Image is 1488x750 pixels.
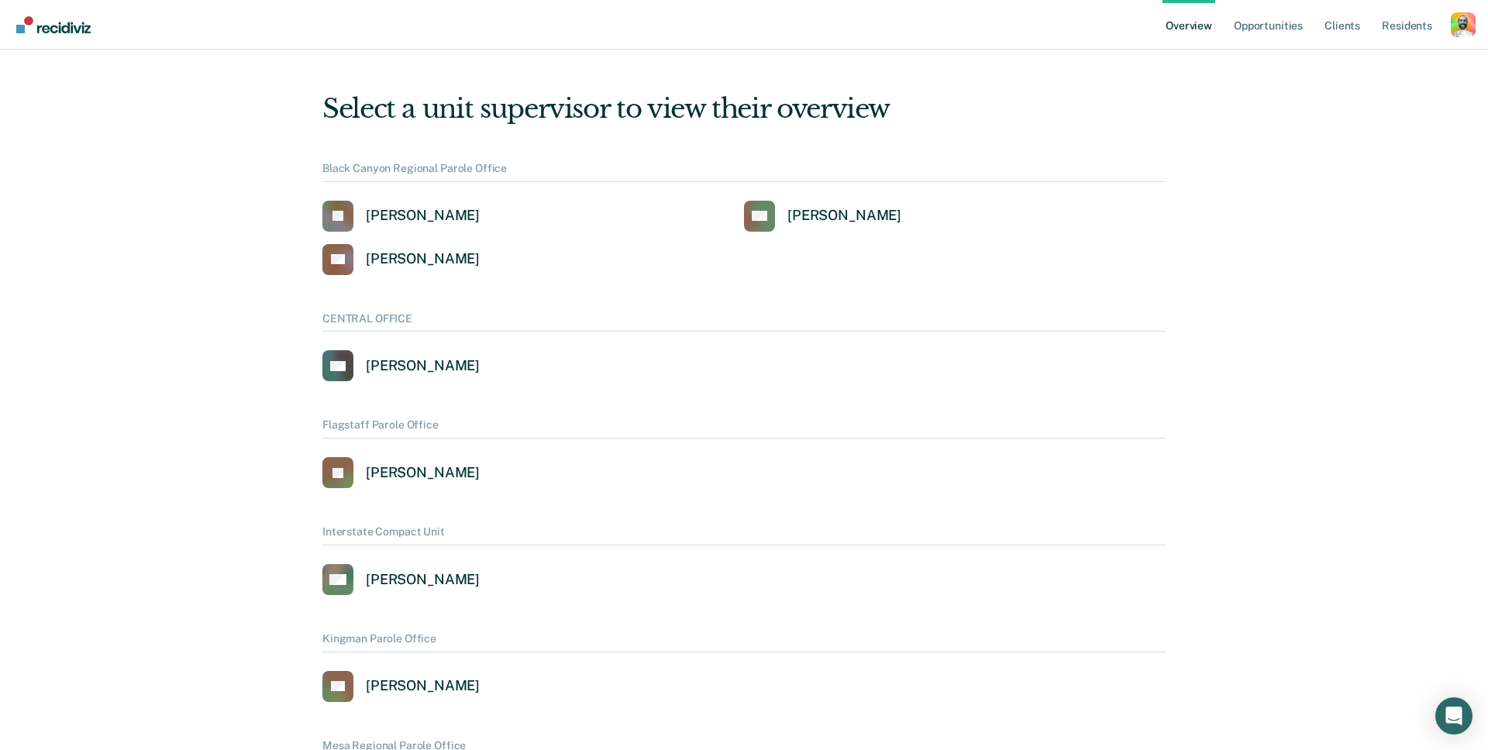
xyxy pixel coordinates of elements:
[322,671,480,702] a: [PERSON_NAME]
[322,350,480,381] a: [PERSON_NAME]
[322,162,1166,182] div: Black Canyon Regional Parole Office
[744,201,901,232] a: [PERSON_NAME]
[322,201,480,232] a: [PERSON_NAME]
[366,250,480,268] div: [PERSON_NAME]
[16,16,91,33] img: Recidiviz
[366,464,480,482] div: [PERSON_NAME]
[366,357,480,375] div: [PERSON_NAME]
[322,93,1166,125] div: Select a unit supervisor to view their overview
[366,207,480,225] div: [PERSON_NAME]
[322,564,480,595] a: [PERSON_NAME]
[322,312,1166,332] div: CENTRAL OFFICE
[787,207,901,225] div: [PERSON_NAME]
[322,418,1166,439] div: Flagstaff Parole Office
[366,571,480,589] div: [PERSON_NAME]
[322,457,480,488] a: [PERSON_NAME]
[322,632,1166,652] div: Kingman Parole Office
[1435,697,1472,735] div: Open Intercom Messenger
[366,677,480,695] div: [PERSON_NAME]
[322,525,1166,545] div: Interstate Compact Unit
[1451,12,1476,37] button: Profile dropdown button
[322,244,480,275] a: [PERSON_NAME]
